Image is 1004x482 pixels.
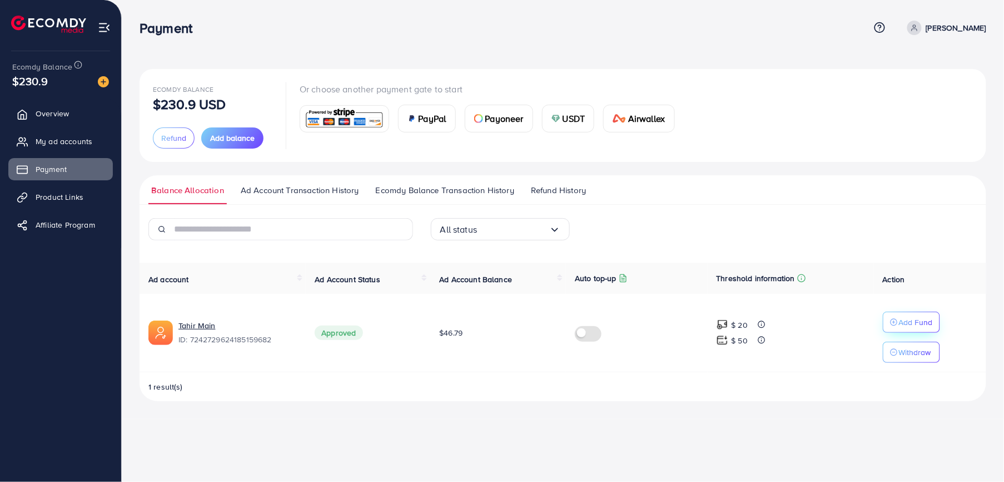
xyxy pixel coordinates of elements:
[201,127,264,149] button: Add balance
[628,112,665,125] span: Airwallex
[551,114,560,123] img: card
[36,219,95,230] span: Affiliate Program
[531,184,586,196] span: Refund History
[315,326,362,340] span: Approved
[36,108,69,119] span: Overview
[178,334,297,345] span: ID: 7242729624185159682
[485,112,524,125] span: Payoneer
[241,184,359,196] span: Ad Account Transaction History
[407,114,416,123] img: card
[563,112,585,125] span: USDT
[300,105,389,132] a: card
[542,105,595,132] a: cardUSDT
[903,21,986,35] a: [PERSON_NAME]
[153,127,195,149] button: Refund
[148,381,183,392] span: 1 result(s)
[148,321,173,345] img: ic-ads-acc.e4c84228.svg
[140,20,201,36] h3: Payment
[210,132,255,144] span: Add balance
[12,73,48,89] span: $230.9
[603,105,674,132] a: cardAirwallex
[883,274,905,285] span: Action
[11,16,86,33] img: logo
[36,136,92,147] span: My ad accounts
[465,105,533,132] a: cardPayoneer
[439,274,512,285] span: Ad Account Balance
[178,320,216,331] a: Tahir Main
[732,318,748,332] p: $ 20
[431,218,570,240] div: Search for option
[98,21,111,34] img: menu
[440,221,478,238] span: All status
[575,272,617,285] p: Auto top-up
[151,184,224,196] span: Balance Allocation
[717,272,795,285] p: Threshold information
[304,107,385,131] img: card
[717,335,728,346] img: top-up amount
[376,184,514,196] span: Ecomdy Balance Transaction History
[398,105,456,132] a: cardPayPal
[153,85,213,94] span: Ecomdy Balance
[883,312,940,333] button: Add Fund
[717,319,728,331] img: top-up amount
[8,130,113,153] a: My ad accounts
[899,346,931,359] p: Withdraw
[178,320,297,346] div: <span class='underline'>Tahir Main</span></br>7242729624185159682
[957,432,996,474] iframe: Chat
[477,221,549,238] input: Search for option
[300,82,684,96] p: Or choose another payment gate to start
[8,158,113,180] a: Payment
[732,334,748,347] p: $ 50
[899,316,933,329] p: Add Fund
[439,327,463,338] span: $46.79
[8,214,113,236] a: Affiliate Program
[98,76,109,87] img: image
[613,114,626,123] img: card
[8,186,113,208] a: Product Links
[419,112,446,125] span: PayPal
[12,61,72,72] span: Ecomdy Balance
[36,191,83,203] span: Product Links
[315,274,380,285] span: Ad Account Status
[8,102,113,125] a: Overview
[36,164,67,175] span: Payment
[161,132,186,144] span: Refund
[148,274,189,285] span: Ad account
[474,114,483,123] img: card
[926,21,986,35] p: [PERSON_NAME]
[153,97,226,111] p: $230.9 USD
[883,342,940,363] button: Withdraw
